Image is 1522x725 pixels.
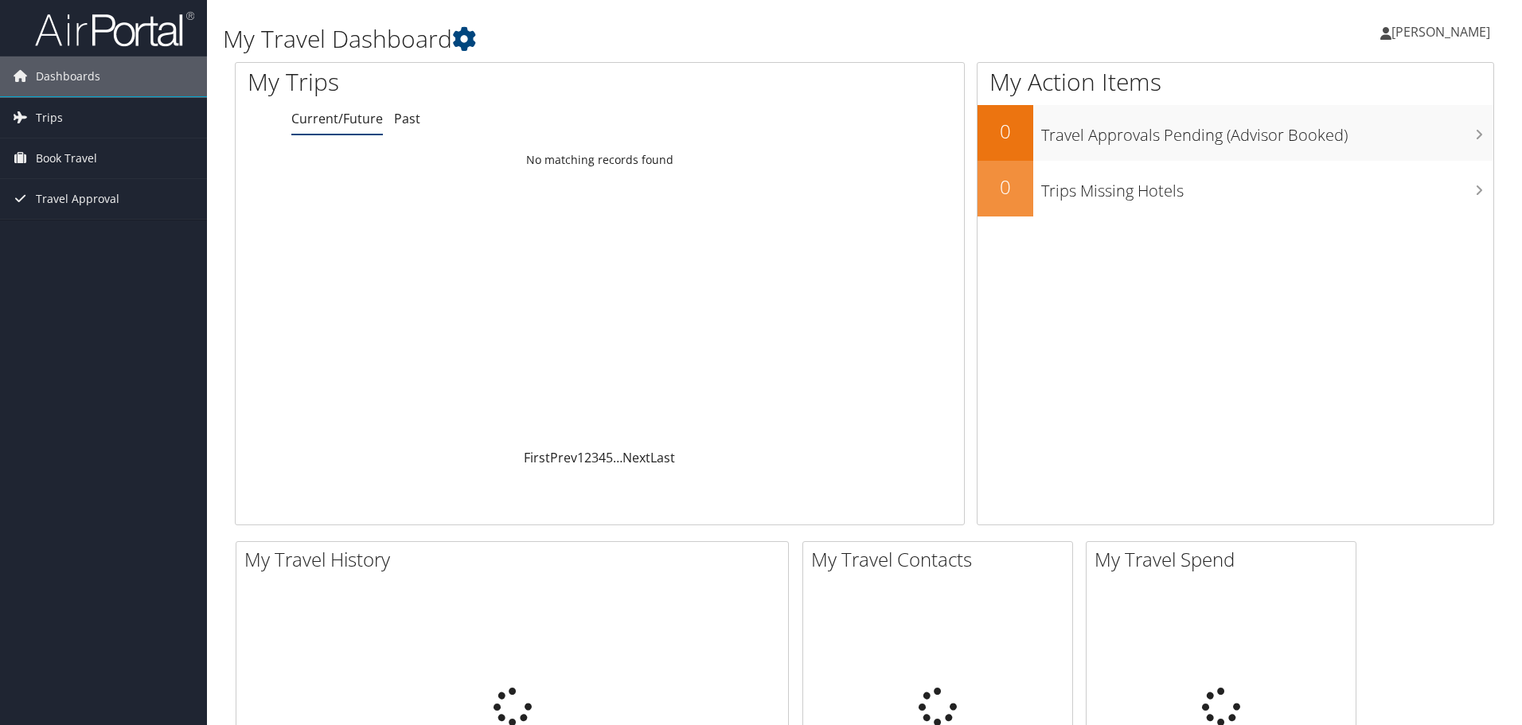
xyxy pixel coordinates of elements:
a: [PERSON_NAME] [1380,8,1506,56]
h1: My Trips [248,65,649,99]
a: 3 [591,449,599,466]
a: First [524,449,550,466]
span: … [613,449,622,466]
h2: My Travel Spend [1095,546,1356,573]
h3: Trips Missing Hotels [1041,172,1493,202]
td: No matching records found [236,146,964,174]
span: Book Travel [36,138,97,178]
h1: My Action Items [978,65,1493,99]
a: 0Travel Approvals Pending (Advisor Booked) [978,105,1493,161]
h2: 0 [978,173,1033,201]
h2: My Travel Contacts [811,546,1072,573]
h3: Travel Approvals Pending (Advisor Booked) [1041,116,1493,146]
span: Dashboards [36,57,100,96]
a: Next [622,449,650,466]
a: Past [394,110,420,127]
a: 1 [577,449,584,466]
a: 0Trips Missing Hotels [978,161,1493,216]
h1: My Travel Dashboard [223,22,1079,56]
a: Current/Future [291,110,383,127]
span: [PERSON_NAME] [1391,23,1490,41]
h2: My Travel History [244,546,788,573]
a: 5 [606,449,613,466]
span: Trips [36,98,63,138]
a: 4 [599,449,606,466]
a: Prev [550,449,577,466]
h2: 0 [978,118,1033,145]
a: Last [650,449,675,466]
span: Travel Approval [36,179,119,219]
img: airportal-logo.png [35,10,194,48]
a: 2 [584,449,591,466]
